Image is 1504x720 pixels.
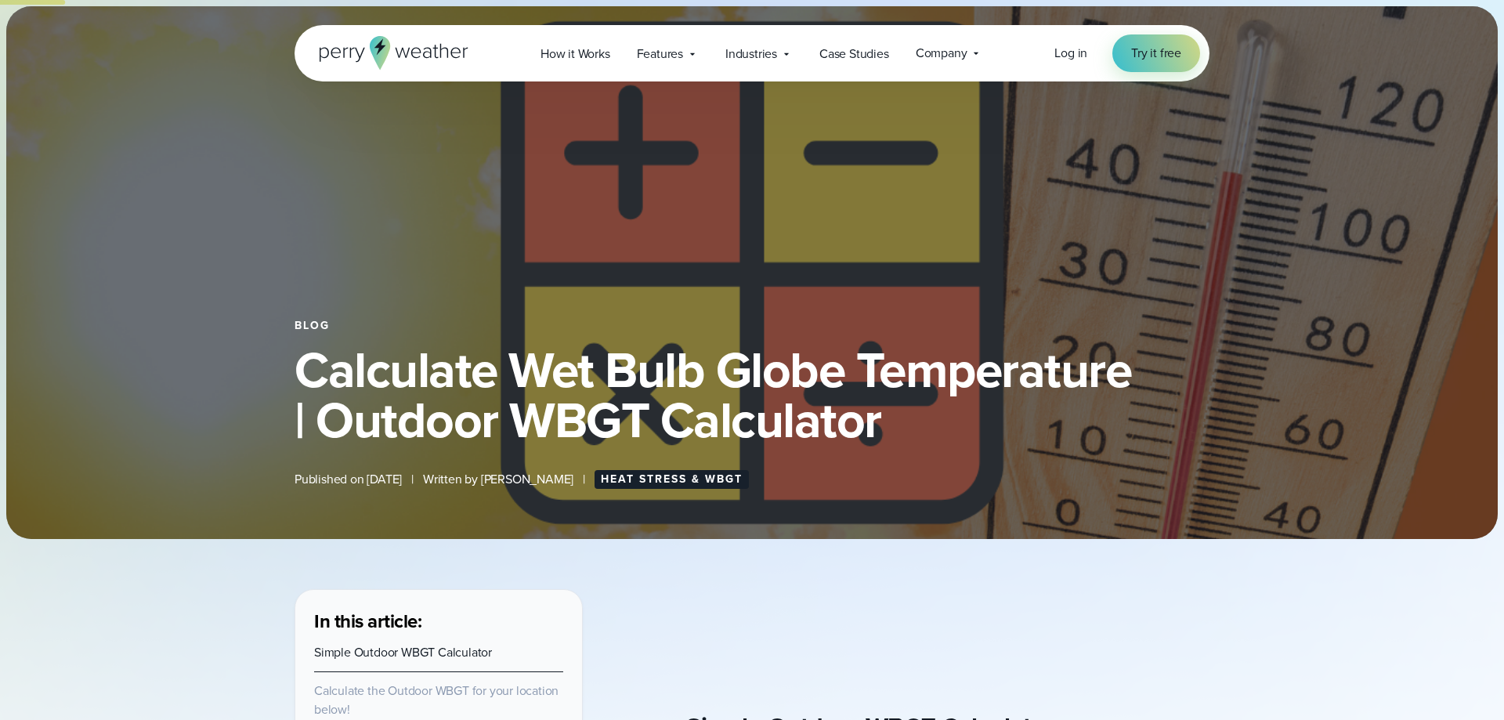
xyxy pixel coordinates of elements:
span: How it Works [540,45,610,63]
span: Company [916,44,967,63]
a: Try it free [1112,34,1200,72]
iframe: WBGT Explained: Listen as we break down all you need to know about WBGT Video [732,589,1163,654]
span: Log in [1054,44,1087,62]
a: Simple Outdoor WBGT Calculator [314,643,492,661]
a: Case Studies [806,38,902,70]
span: Case Studies [819,45,889,63]
a: Calculate the Outdoor WBGT for your location below! [314,682,559,718]
span: | [411,470,414,489]
div: Blog [295,320,1209,332]
span: Written by [PERSON_NAME] [423,470,573,489]
a: Heat Stress & WBGT [595,470,749,489]
a: Log in [1054,44,1087,63]
h1: Calculate Wet Bulb Globe Temperature | Outdoor WBGT Calculator [295,345,1209,445]
span: | [583,470,585,489]
span: Industries [725,45,777,63]
a: How it Works [527,38,624,70]
h3: In this article: [314,609,563,634]
span: Published on [DATE] [295,470,402,489]
span: Features [637,45,683,63]
span: Try it free [1131,44,1181,63]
